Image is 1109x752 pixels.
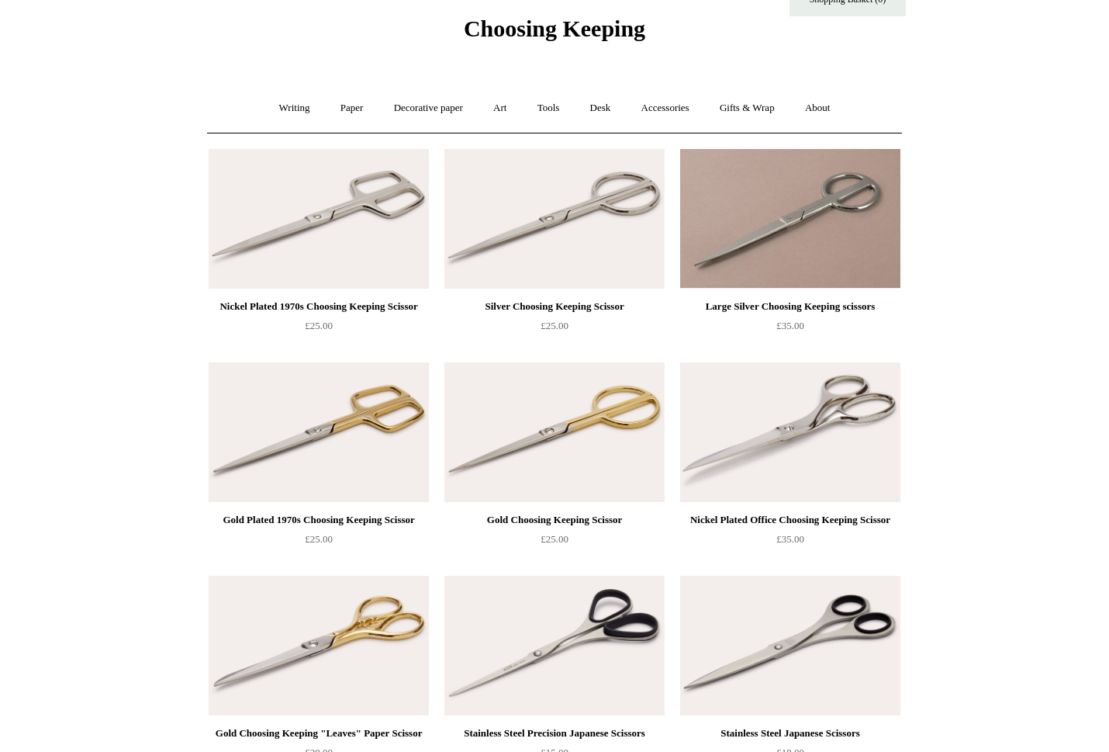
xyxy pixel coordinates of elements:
[680,149,900,289] a: Large Silver Choosing Keeping scissors Large Silver Choosing Keeping scissors
[523,88,574,129] a: Tools
[209,511,429,574] a: Gold Plated 1970s Choosing Keeping Scissor £25.00
[444,149,665,289] img: Silver Choosing Keeping Scissor
[444,576,665,716] img: Stainless Steel Precision Japanese Scissors
[684,724,897,743] div: Stainless Steel Japanese Scissors
[448,511,661,529] div: Gold Choosing Keeping Scissor
[209,149,429,289] img: Nickel Plated 1970s Choosing Keeping Scissor
[212,511,425,529] div: Gold Plated 1970s Choosing Keeping Scissor
[627,88,703,129] a: Accessories
[444,362,665,502] img: Gold Choosing Keeping Scissor
[479,88,520,129] a: Art
[444,511,665,574] a: Gold Choosing Keeping Scissor £25.00
[380,88,477,129] a: Decorative paper
[680,576,900,716] a: Stainless Steel Japanese Scissors Stainless Steel Japanese Scissors
[680,362,900,502] a: Nickel Plated Office Choosing Keeping Scissor Nickel Plated Office Choosing Keeping Scissor
[684,511,897,529] div: Nickel Plated Office Choosing Keeping Scissor
[680,362,900,502] img: Nickel Plated Office Choosing Keeping Scissor
[209,576,429,716] img: Gold Choosing Keeping "Leaves" Paper Scissor
[209,362,429,502] a: Gold Plated 1970s Choosing Keeping Scissor Gold Plated 1970s Choosing Keeping Scissor
[776,533,804,545] span: £35.00
[684,297,897,316] div: Large Silver Choosing Keeping scissors
[209,362,429,502] img: Gold Plated 1970s Choosing Keeping Scissor
[680,297,900,361] a: Large Silver Choosing Keeping scissors £35.00
[444,576,665,716] a: Stainless Steel Precision Japanese Scissors Stainless Steel Precision Japanese Scissors
[464,16,645,41] span: Choosing Keeping
[209,149,429,289] a: Nickel Plated 1970s Choosing Keeping Scissor Nickel Plated 1970s Choosing Keeping Scissor
[680,576,900,716] img: Stainless Steel Japanese Scissors
[444,362,665,502] a: Gold Choosing Keeping Scissor Gold Choosing Keeping Scissor
[212,297,425,316] div: Nickel Plated 1970s Choosing Keeping Scissor
[209,297,429,361] a: Nickel Plated 1970s Choosing Keeping Scissor £25.00
[706,88,789,129] a: Gifts & Wrap
[326,88,378,129] a: Paper
[541,320,568,331] span: £25.00
[680,149,900,289] img: Large Silver Choosing Keeping scissors
[791,88,845,129] a: About
[776,320,804,331] span: £35.00
[576,88,625,129] a: Desk
[305,533,333,545] span: £25.00
[680,511,900,574] a: Nickel Plated Office Choosing Keeping Scissor £35.00
[209,576,429,716] a: Gold Choosing Keeping "Leaves" Paper Scissor Gold Choosing Keeping "Leaves" Paper Scissor
[464,28,645,39] a: Choosing Keeping
[305,320,333,331] span: £25.00
[265,88,324,129] a: Writing
[212,724,425,743] div: Gold Choosing Keeping "Leaves" Paper Scissor
[448,297,661,316] div: Silver Choosing Keeping Scissor
[444,149,665,289] a: Silver Choosing Keeping Scissor Silver Choosing Keeping Scissor
[444,297,665,361] a: Silver Choosing Keeping Scissor £25.00
[541,533,568,545] span: £25.00
[448,724,661,743] div: Stainless Steel Precision Japanese Scissors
